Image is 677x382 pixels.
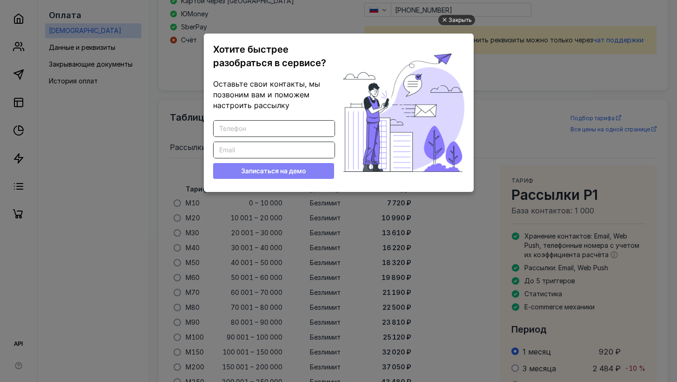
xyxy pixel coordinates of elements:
span: Оставьте свои контакты, мы позвоним вам и поможем настроить рассылку [213,79,320,110]
div: Закрыть [449,15,472,25]
span: Хотите быстрее разобраться в сервисе? [213,44,326,68]
input: Телефон [214,121,335,136]
input: Email [214,142,335,158]
button: Записаться на демо [213,163,334,179]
